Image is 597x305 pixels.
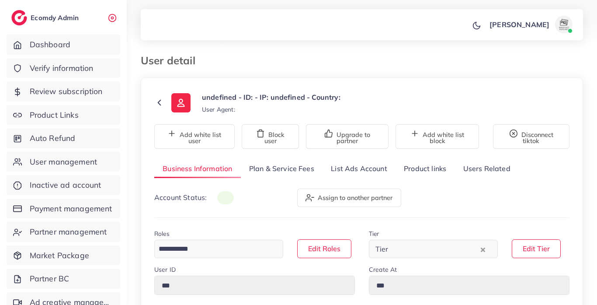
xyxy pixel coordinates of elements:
[374,243,390,256] span: Tier
[154,229,170,238] label: Roles
[7,222,120,242] a: Partner management
[156,242,272,256] input: Search for option
[30,250,89,261] span: Market Package
[30,179,101,191] span: Inactive ad account
[369,265,397,274] label: Create At
[31,14,81,22] h2: Ecomdy Admin
[11,10,27,25] img: logo
[30,63,94,74] span: Verify information
[489,19,549,30] p: [PERSON_NAME]
[7,105,120,125] a: Product Links
[154,265,176,274] label: User ID
[391,242,479,256] input: Search for option
[202,92,340,102] p: undefined - ID: - IP: undefined - Country:
[512,239,561,258] button: Edit Tier
[30,226,107,238] span: Partner management
[30,133,76,144] span: Auto Refund
[7,245,120,266] a: Market Package
[323,159,396,178] a: List Ads Account
[11,10,81,25] a: logoEcomdy Admin
[241,159,323,178] a: Plan & Service Fees
[369,229,379,238] label: Tier
[242,124,299,149] button: Block user
[202,105,235,114] small: User Agent:
[7,81,120,102] a: Review subscription
[30,86,103,97] span: Review subscription
[154,240,283,258] div: Search for option
[297,189,401,207] button: Assign to another partner
[306,124,389,149] button: Upgrade to partner
[455,159,518,178] a: Users Related
[7,35,120,55] a: Dashboard
[493,124,569,149] button: Disconnect tiktok
[7,58,120,78] a: Verify information
[30,156,97,168] span: User management
[7,152,120,172] a: User management
[7,199,120,219] a: Payment management
[154,159,241,178] a: Business Information
[154,124,235,149] button: Add white list user
[7,269,120,289] a: Partner BC
[171,93,191,112] img: ic-user-info.36bf1079.svg
[7,175,120,195] a: Inactive ad account
[30,203,112,214] span: Payment management
[555,16,573,33] img: avatar
[297,239,351,258] button: Edit Roles
[30,109,79,121] span: Product Links
[396,159,455,178] a: Product links
[481,244,485,254] button: Clear Selected
[7,128,120,148] a: Auto Refund
[369,240,498,258] div: Search for option
[30,273,69,284] span: Partner BC
[154,192,234,203] p: Account Status:
[30,39,70,50] span: Dashboard
[141,54,202,67] h3: User detail
[485,16,576,33] a: [PERSON_NAME]avatar
[396,124,479,149] button: Add white list block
